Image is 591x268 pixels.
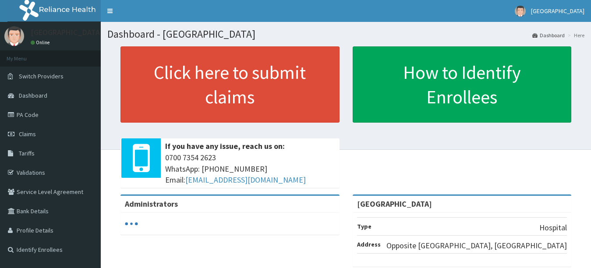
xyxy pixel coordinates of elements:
[357,222,372,230] b: Type
[125,217,138,230] svg: audio-loading
[19,92,47,99] span: Dashboard
[566,32,584,39] li: Here
[19,149,35,157] span: Tariffs
[120,46,340,123] a: Click here to submit claims
[539,222,567,233] p: Hospital
[357,240,381,248] b: Address
[31,28,103,36] p: [GEOGRAPHIC_DATA]
[357,199,432,209] strong: [GEOGRAPHIC_DATA]
[4,26,24,46] img: User Image
[19,72,64,80] span: Switch Providers
[515,6,526,17] img: User Image
[531,7,584,15] span: [GEOGRAPHIC_DATA]
[532,32,565,39] a: Dashboard
[165,152,335,186] span: 0700 7354 2623 WhatsApp: [PHONE_NUMBER] Email:
[386,240,567,251] p: Opposite [GEOGRAPHIC_DATA], [GEOGRAPHIC_DATA]
[185,175,306,185] a: [EMAIL_ADDRESS][DOMAIN_NAME]
[107,28,584,40] h1: Dashboard - [GEOGRAPHIC_DATA]
[31,39,52,46] a: Online
[353,46,572,123] a: How to Identify Enrollees
[125,199,178,209] b: Administrators
[165,141,285,151] b: If you have any issue, reach us on:
[19,130,36,138] span: Claims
